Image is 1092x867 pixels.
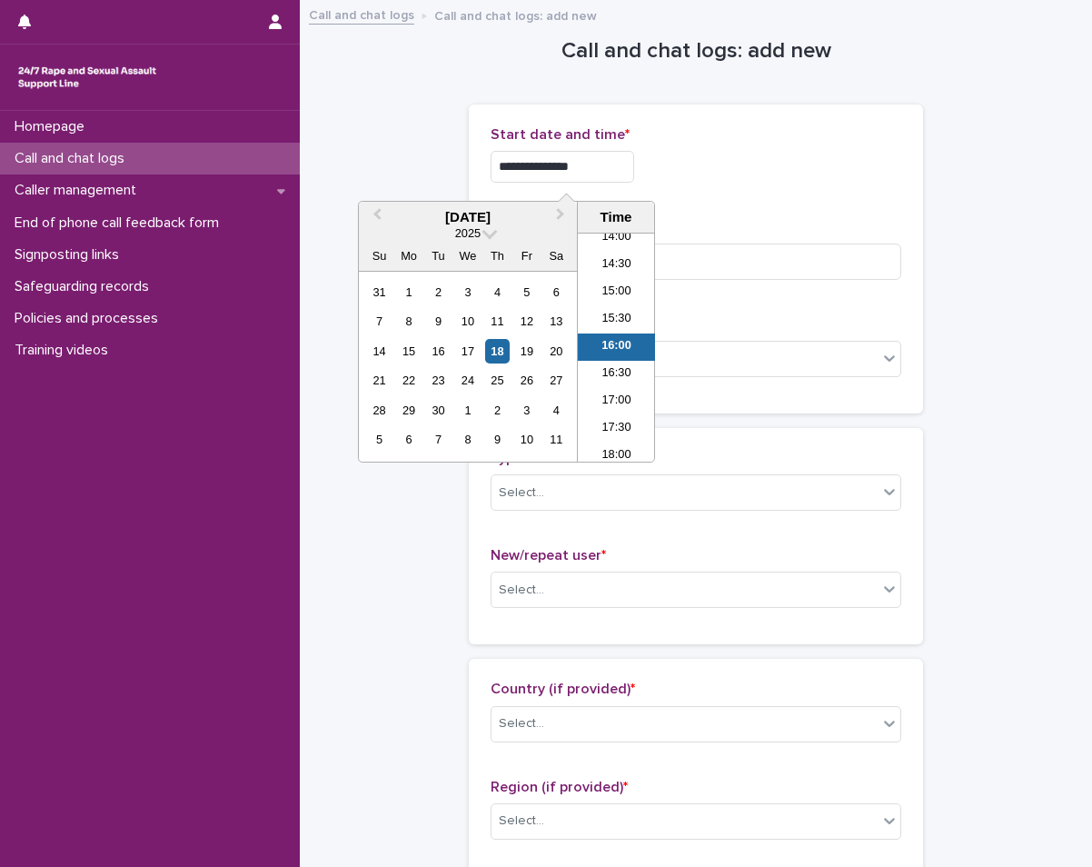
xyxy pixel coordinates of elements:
[485,427,510,452] div: Choose Thursday, October 9th, 2025
[485,309,510,334] div: Choose Thursday, September 11th, 2025
[485,368,510,393] div: Choose Thursday, September 25th, 2025
[455,427,480,452] div: Choose Wednesday, October 8th, 2025
[396,309,421,334] div: Choose Monday, September 8th, 2025
[364,277,571,454] div: month 2025-09
[455,309,480,334] div: Choose Wednesday, September 10th, 2025
[426,368,451,393] div: Choose Tuesday, September 23rd, 2025
[426,398,451,423] div: Choose Tuesday, September 30th, 2025
[491,682,635,696] span: Country (if provided)
[359,209,577,225] div: [DATE]
[499,581,544,600] div: Select...
[469,38,923,65] h1: Call and chat logs: add new
[7,118,99,135] p: Homepage
[455,398,480,423] div: Choose Wednesday, October 1st, 2025
[499,483,544,503] div: Select...
[7,150,139,167] p: Call and chat logs
[544,339,569,364] div: Choose Saturday, September 20th, 2025
[7,246,134,264] p: Signposting links
[455,339,480,364] div: Choose Wednesday, September 17th, 2025
[367,398,392,423] div: Choose Sunday, September 28th, 2025
[548,204,577,233] button: Next Month
[455,244,480,268] div: We
[309,4,414,25] a: Call and chat logs
[578,306,655,334] li: 15:30
[15,59,160,95] img: rhQMoQhaT3yELyF149Cw
[396,427,421,452] div: Choose Monday, October 6th, 2025
[578,388,655,415] li: 17:00
[426,339,451,364] div: Choose Tuesday, September 16th, 2025
[514,280,539,304] div: Choose Friday, September 5th, 2025
[367,280,392,304] div: Choose Sunday, August 31st, 2025
[396,339,421,364] div: Choose Monday, September 15th, 2025
[514,427,539,452] div: Choose Friday, October 10th, 2025
[396,280,421,304] div: Choose Monday, September 1st, 2025
[7,182,151,199] p: Caller management
[485,280,510,304] div: Choose Thursday, September 4th, 2025
[578,224,655,252] li: 14:00
[361,204,390,233] button: Previous Month
[485,339,510,364] div: Choose Thursday, September 18th, 2025
[367,244,392,268] div: Su
[396,398,421,423] div: Choose Monday, September 29th, 2025
[455,280,480,304] div: Choose Wednesday, September 3rd, 2025
[396,368,421,393] div: Choose Monday, September 22nd, 2025
[434,5,597,25] p: Call and chat logs: add new
[514,398,539,423] div: Choose Friday, October 3rd, 2025
[367,427,392,452] div: Choose Sunday, October 5th, 2025
[367,309,392,334] div: Choose Sunday, September 7th, 2025
[514,309,539,334] div: Choose Friday, September 12th, 2025
[491,127,630,142] span: Start date and time
[514,368,539,393] div: Choose Friday, September 26th, 2025
[544,427,569,452] div: Choose Saturday, October 11th, 2025
[578,279,655,306] li: 15:00
[455,226,481,240] span: 2025
[544,280,569,304] div: Choose Saturday, September 6th, 2025
[499,714,544,733] div: Select...
[578,415,655,443] li: 17:30
[7,278,164,295] p: Safeguarding records
[7,342,123,359] p: Training videos
[367,368,392,393] div: Choose Sunday, September 21st, 2025
[485,398,510,423] div: Choose Thursday, October 2nd, 2025
[582,209,650,225] div: Time
[7,214,233,232] p: End of phone call feedback form
[396,244,421,268] div: Mo
[491,548,606,563] span: New/repeat user
[578,334,655,361] li: 16:00
[544,309,569,334] div: Choose Saturday, September 13th, 2025
[485,244,510,268] div: Th
[426,244,451,268] div: Tu
[426,427,451,452] div: Choose Tuesday, October 7th, 2025
[544,398,569,423] div: Choose Saturday, October 4th, 2025
[491,780,628,794] span: Region (if provided)
[367,339,392,364] div: Choose Sunday, September 14th, 2025
[499,812,544,831] div: Select...
[426,280,451,304] div: Choose Tuesday, September 2nd, 2025
[578,252,655,279] li: 14:30
[514,339,539,364] div: Choose Friday, September 19th, 2025
[544,368,569,393] div: Choose Saturday, September 27th, 2025
[455,368,480,393] div: Choose Wednesday, September 24th, 2025
[426,309,451,334] div: Choose Tuesday, September 9th, 2025
[578,443,655,470] li: 18:00
[7,310,173,327] p: Policies and processes
[514,244,539,268] div: Fr
[544,244,569,268] div: Sa
[578,361,655,388] li: 16:30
